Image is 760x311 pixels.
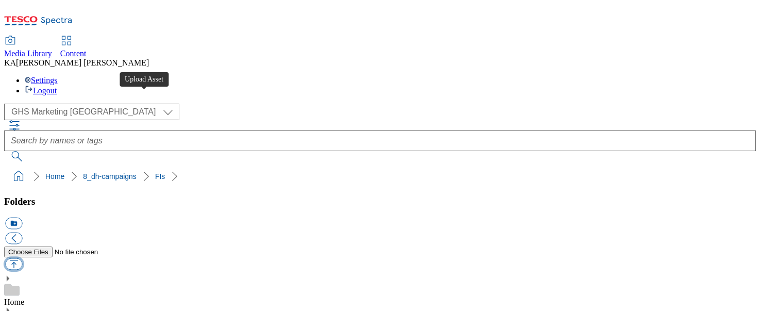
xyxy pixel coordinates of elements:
[4,167,756,186] nav: breadcrumb
[155,172,165,181] a: FIs
[4,298,24,306] a: Home
[45,172,64,181] a: Home
[83,172,137,181] a: 8_dh-campaigns
[60,37,87,58] a: Content
[25,86,57,95] a: Logout
[4,37,52,58] a: Media Library
[10,168,27,185] a: home
[4,49,52,58] span: Media Library
[4,130,756,151] input: Search by names or tags
[4,58,16,67] span: KA
[4,196,756,207] h3: Folders
[16,58,149,67] span: [PERSON_NAME] [PERSON_NAME]
[25,76,58,85] a: Settings
[60,49,87,58] span: Content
